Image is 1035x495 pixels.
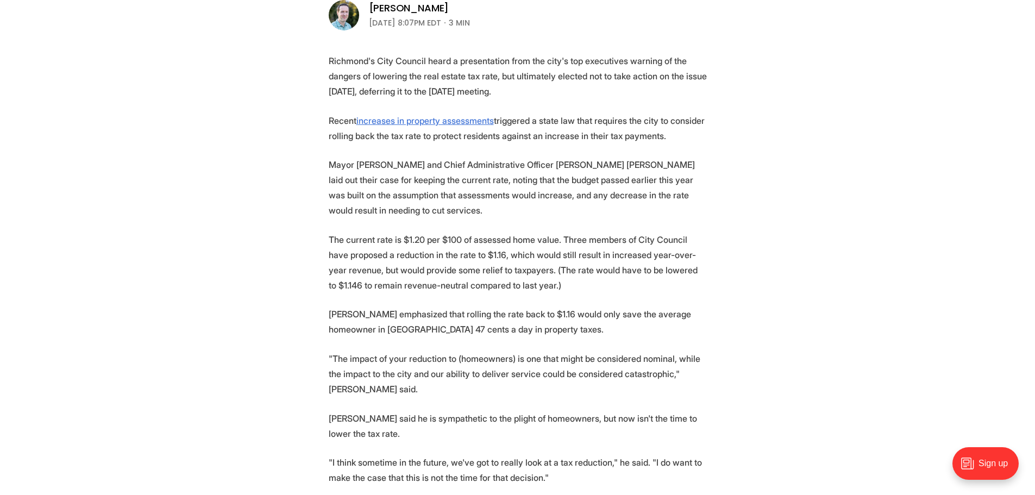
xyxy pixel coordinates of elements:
[449,16,470,29] span: 3 min
[356,115,494,126] a: increases in property assessments
[329,455,707,485] p: "I think sometime in the future, we've got to really look at a tax reduction," he said. "I do wan...
[329,157,707,218] p: Mayor [PERSON_NAME] and Chief Administrative Officer [PERSON_NAME] [PERSON_NAME] laid out their c...
[943,442,1035,495] iframe: portal-trigger
[329,306,707,337] p: [PERSON_NAME] emphasized that rolling the rate back to $1.16 would only save the average homeowne...
[329,53,707,99] p: Richmond's City Council heard a presentation from the city's top executives warning of the danger...
[329,351,707,397] p: "The impact of your reduction to (homeowners) is one that might be considered nominal, while the ...
[369,2,449,15] a: [PERSON_NAME]
[329,411,707,441] p: [PERSON_NAME] said he is sympathetic to the plight of homeowners, but now isn't the time to lower...
[329,232,707,293] p: The current rate is $1.20 per $100 of assessed home value. Three members of City Council have pro...
[369,16,441,29] time: [DATE] 8:07PM EDT
[329,113,707,143] p: Recent triggered a state law that requires the city to consider rolling back the tax rate to prot...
